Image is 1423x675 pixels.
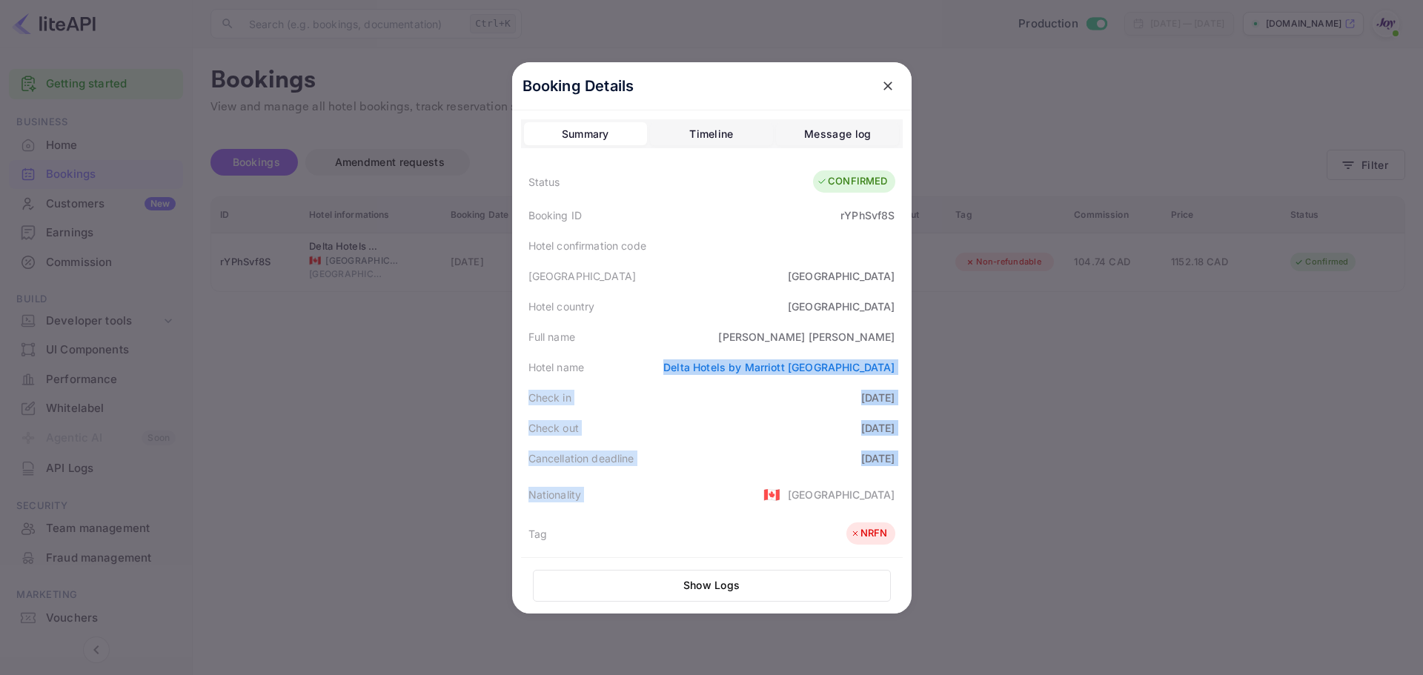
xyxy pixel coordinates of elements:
div: Timeline [689,125,733,143]
button: close [875,73,901,99]
div: [GEOGRAPHIC_DATA] [788,299,895,314]
div: [DATE] [861,390,895,405]
div: Summary [562,125,609,143]
div: Message log [804,125,871,143]
div: NRFN [850,526,888,541]
div: Nationality [528,487,582,502]
div: Check in [528,390,571,405]
div: [GEOGRAPHIC_DATA] [788,487,895,502]
div: Status [528,174,560,190]
div: Check out [528,420,579,436]
div: Full name [528,329,575,345]
div: rYPhSvf8S [840,207,895,223]
button: Message log [776,122,899,146]
button: Summary [524,122,647,146]
div: [GEOGRAPHIC_DATA] [788,268,895,284]
div: Hotel name [528,359,585,375]
a: Delta Hotels by Marriott [GEOGRAPHIC_DATA] [663,361,895,373]
div: Tag [528,526,547,542]
button: Show Logs [533,570,891,602]
div: Hotel confirmation code [528,238,646,253]
p: Booking Details [523,75,634,97]
span: United States [763,481,780,508]
div: Booking ID [528,207,583,223]
div: [DATE] [861,420,895,436]
button: Timeline [650,122,773,146]
div: [PERSON_NAME] [PERSON_NAME] [718,329,895,345]
div: Cancellation deadline [528,450,634,466]
div: [DATE] [861,450,895,466]
div: [GEOGRAPHIC_DATA] [528,268,637,284]
div: Hotel country [528,299,595,314]
div: CONFIRMED [817,174,887,189]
